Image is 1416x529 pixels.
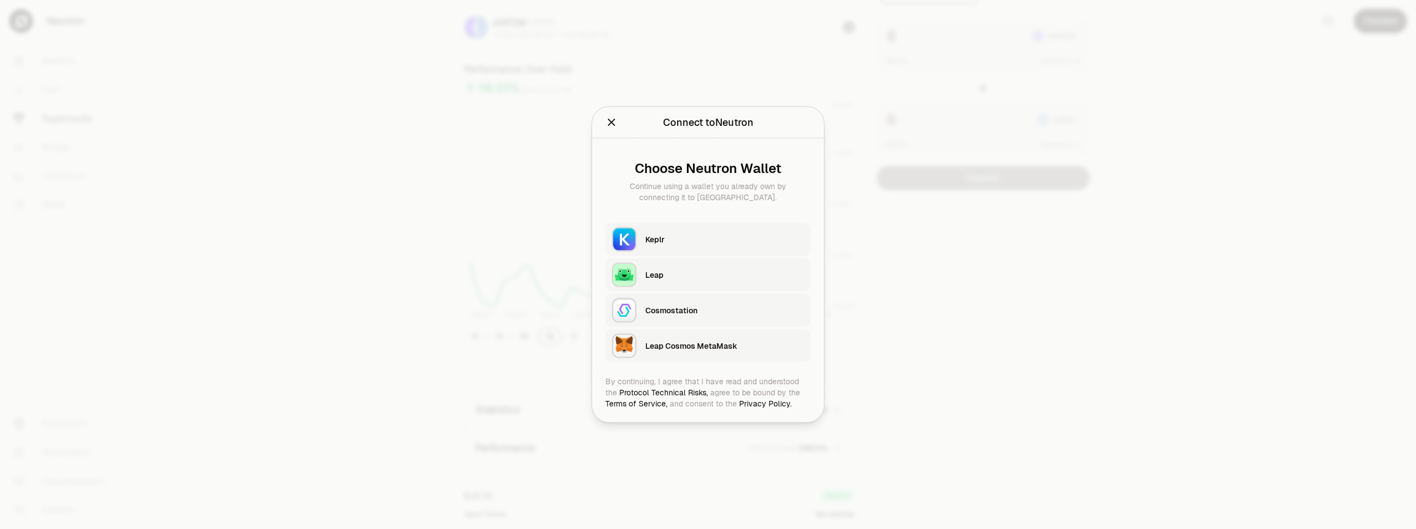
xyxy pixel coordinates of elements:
div: Choose Neutron Wallet [614,161,802,176]
a: Protocol Technical Risks, [619,388,708,398]
div: Leap Cosmos MetaMask [645,340,804,352]
div: Leap [645,269,804,281]
a: Privacy Policy. [739,399,792,409]
img: Keplr [612,227,636,252]
div: Cosmostation [645,305,804,316]
div: Connect to Neutron [663,115,753,130]
button: CosmostationCosmostation [605,294,811,327]
div: Continue using a wallet you already own by connecting it to [GEOGRAPHIC_DATA]. [614,181,802,203]
button: KeplrKeplr [605,223,811,256]
div: Keplr [645,234,804,245]
button: LeapLeap [605,258,811,292]
a: Terms of Service, [605,399,667,409]
img: Leap [612,263,636,287]
img: Leap Cosmos MetaMask [612,334,636,358]
button: Leap Cosmos MetaMaskLeap Cosmos MetaMask [605,329,811,363]
div: By continuing, I agree that I have read and understood the agree to be bound by the and consent t... [605,376,811,409]
img: Cosmostation [612,298,636,323]
button: Close [605,115,618,130]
